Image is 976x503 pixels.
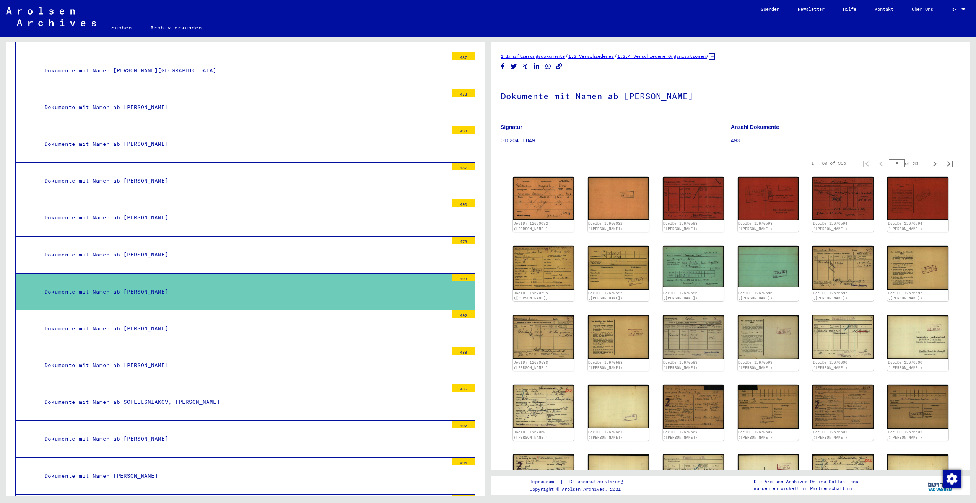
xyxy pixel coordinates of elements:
img: 002.jpg [887,454,948,498]
a: DocID: 12650032 ([PERSON_NAME]) [514,221,548,231]
img: 002.jpg [588,246,649,290]
button: Share on WhatsApp [544,62,552,71]
a: DocID: 12670602 ([PERSON_NAME]) [738,430,773,439]
img: 002.jpg [588,385,649,428]
img: 001.jpg [812,454,874,498]
p: 493 [731,137,961,145]
img: 002.jpg [738,177,799,220]
div: 1 – 30 of 986 [811,160,846,167]
img: 001.jpg [812,385,874,429]
a: DocID: 12670593 ([PERSON_NAME]) [738,221,773,231]
img: 002.jpg [887,246,948,290]
a: DocID: 12650032 ([PERSON_NAME]) [588,221,623,231]
a: DocID: 12670598 ([PERSON_NAME]) [514,360,548,370]
a: DocID: 12670601 ([PERSON_NAME]) [514,430,548,439]
button: Copy link [555,62,563,71]
a: DocID: 12670599 ([PERSON_NAME]) [663,360,698,370]
a: DocID: 12670593 ([PERSON_NAME]) [663,221,698,231]
div: Dokumente mit Namen ab [PERSON_NAME] [39,358,448,373]
img: 001.jpg [513,454,574,498]
button: Share on Twitter [510,62,518,71]
img: yv_logo.png [926,475,955,495]
a: Impressum [530,478,560,486]
a: DocID: 12670600 ([PERSON_NAME]) [888,360,922,370]
a: Archiv erkunden [141,18,211,37]
span: / [706,52,709,59]
div: Dokumente mit Namen ab [PERSON_NAME] [39,284,448,299]
img: 001.jpg [513,385,574,428]
div: 493 [452,126,475,134]
a: 1.2.4 Verschiedene Organisationen [617,53,706,59]
button: Last page [942,155,958,171]
img: 001.jpg [513,315,574,359]
p: Die Arolsen Archives Online-Collections [754,478,858,485]
a: 1 Inhaftierungsdokumente [501,53,565,59]
img: 001.jpg [513,246,574,290]
a: DocID: 12670597 ([PERSON_NAME]) [813,291,847,300]
a: DocID: 12670601 ([PERSON_NAME]) [588,430,623,439]
div: 495 [452,458,475,465]
div: 488 [452,347,475,355]
a: DocID: 12670598 ([PERSON_NAME]) [588,360,623,370]
p: Copyright © Arolsen Archives, 2021 [530,486,632,493]
p: wurden entwickelt in Partnerschaft mit [754,485,858,492]
div: 478 [452,237,475,244]
div: Dokumente mit Namen ab [PERSON_NAME] [39,100,448,115]
a: DocID: 12670602 ([PERSON_NAME]) [663,430,698,439]
div: 487 [452,163,475,170]
img: 001.jpg [812,177,874,220]
a: DocID: 12670599 ([PERSON_NAME]) [738,360,773,370]
button: Previous page [874,155,889,171]
img: 001.jpg [663,385,724,429]
div: 487 [452,52,475,60]
div: 493 [452,274,475,281]
div: Dokumente mit Namen ab [PERSON_NAME] [39,247,448,262]
img: 001.jpg [513,177,574,220]
img: 001.jpg [663,454,724,498]
div: of 33 [889,160,927,167]
div: Dokumente mit Namen ab [PERSON_NAME] [39,137,448,152]
a: DocID: 12670596 ([PERSON_NAME]) [663,291,698,300]
img: 001.jpg [812,315,874,359]
b: Anzahl Dokumente [731,124,779,130]
img: 001.jpg [663,177,724,220]
img: 002.jpg [588,454,649,498]
div: Dokumente mit Namen ab [PERSON_NAME] [39,431,448,446]
a: Datenschutzerklärung [563,478,632,486]
img: 002.jpg [887,315,948,359]
button: Share on Facebook [499,62,507,71]
div: Dokumente mit Namen ab SCHELESNIAKOV, [PERSON_NAME] [39,395,448,410]
img: 001.jpg [663,246,724,287]
div: Dokumente mit Namen [PERSON_NAME][GEOGRAPHIC_DATA] [39,63,448,78]
span: / [565,52,568,59]
div: Dokumente mit Namen ab [PERSON_NAME] [39,210,448,225]
img: 002.jpg [738,454,799,498]
div: Dokumente mit Namen [PERSON_NAME] [39,469,448,483]
div: 490 [452,199,475,207]
a: DocID: 12670595 ([PERSON_NAME]) [588,291,623,300]
a: DocID: 12670603 ([PERSON_NAME]) [813,430,847,439]
div: Dokumente mit Namen ab [PERSON_NAME] [39,173,448,188]
a: DocID: 12670594 ([PERSON_NAME]) [813,221,847,231]
img: 002.jpg [588,177,649,220]
div: 492 [452,310,475,318]
p: 01020401 049 [501,137,730,145]
img: 002.jpg [738,246,799,287]
a: DocID: 12670596 ([PERSON_NAME]) [738,291,773,300]
div: 489 [452,495,475,502]
div: 472 [452,89,475,97]
div: Zustimmung ändern [942,469,961,488]
div: 492 [452,421,475,428]
b: Signatur [501,124,522,130]
div: Dokumente mit Namen ab [PERSON_NAME] [39,321,448,336]
a: DocID: 12670595 ([PERSON_NAME]) [514,291,548,300]
img: 002.jpg [738,315,799,359]
img: 002.jpg [738,385,799,429]
span: / [614,52,617,59]
img: Zustimmung ändern [943,470,961,488]
img: 002.jpg [887,385,948,429]
a: 1.2 Verschiedenes [568,53,614,59]
button: Share on Xing [521,62,529,71]
button: Next page [927,155,942,171]
img: 002.jpg [588,315,649,359]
